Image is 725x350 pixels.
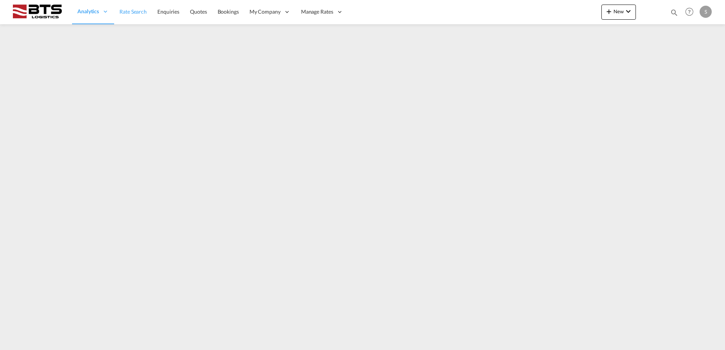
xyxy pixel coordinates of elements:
[700,6,712,18] div: S
[604,8,633,14] span: New
[301,8,333,16] span: Manage Rates
[190,8,207,15] span: Quotes
[683,5,696,18] span: Help
[218,8,239,15] span: Bookings
[250,8,281,16] span: My Company
[77,8,99,15] span: Analytics
[119,8,147,15] span: Rate Search
[157,8,179,15] span: Enquiries
[670,8,678,17] md-icon: icon-magnify
[601,5,636,20] button: icon-plus 400-fgNewicon-chevron-down
[604,7,614,16] md-icon: icon-plus 400-fg
[11,3,63,20] img: cdcc71d0be7811ed9adfbf939d2aa0e8.png
[683,5,700,19] div: Help
[670,8,678,20] div: icon-magnify
[624,7,633,16] md-icon: icon-chevron-down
